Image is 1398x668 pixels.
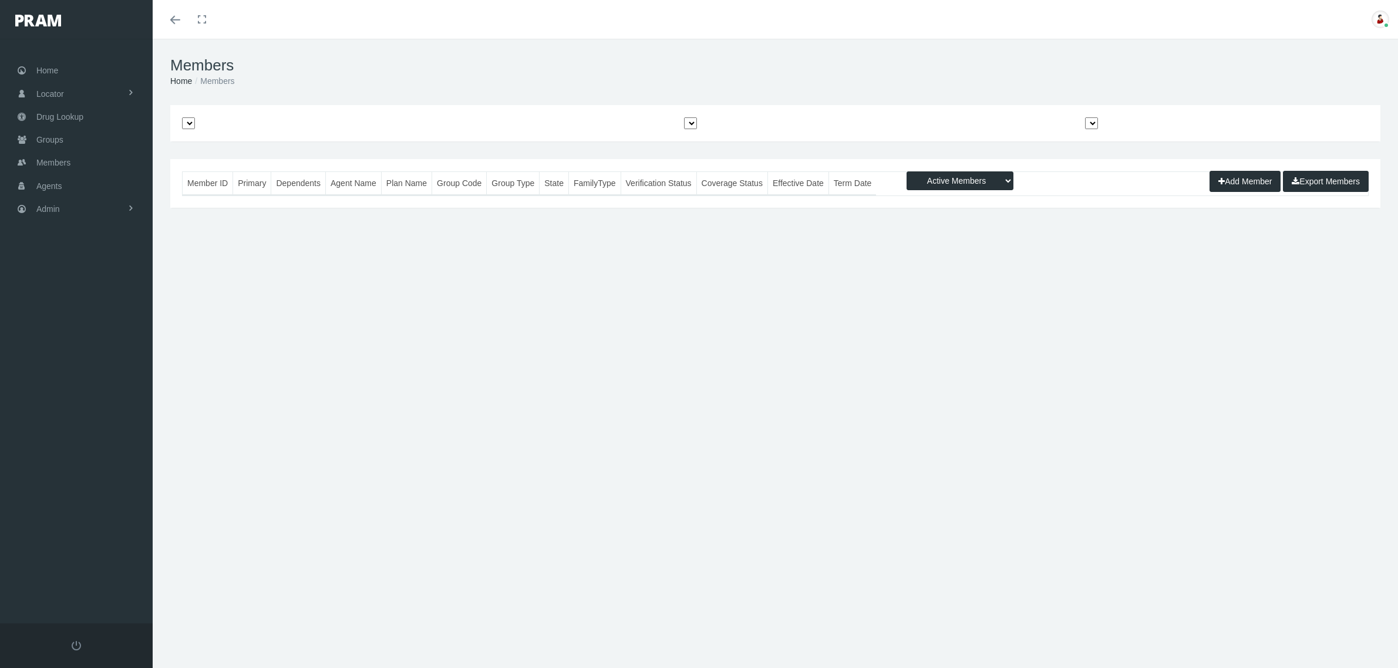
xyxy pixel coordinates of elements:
button: Export Members [1283,171,1369,192]
a: Home [170,76,192,86]
th: Primary [233,172,271,195]
th: Group Code [432,172,487,195]
th: Term Date [828,172,876,195]
img: PRAM_20_x_78.png [15,15,61,26]
span: Drug Lookup [36,106,83,128]
th: Coverage Status [696,172,767,195]
span: Locator [36,83,64,105]
th: Verification Status [621,172,696,195]
span: Groups [36,129,63,151]
button: Add Member [1210,171,1281,192]
th: Effective Date [767,172,828,195]
span: Agents [36,175,62,197]
span: Members [36,151,70,174]
th: FamilyType [568,172,621,195]
th: State [540,172,569,195]
th: Group Type [487,172,540,195]
th: Plan Name [381,172,432,195]
th: Agent Name [325,172,381,195]
span: Home [36,59,58,82]
span: Admin [36,198,60,220]
th: Dependents [271,172,326,195]
img: S_Profile_Picture_701.jpg [1372,11,1389,28]
li: Members [192,75,234,87]
h1: Members [170,56,1380,75]
th: Member ID [183,172,233,195]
